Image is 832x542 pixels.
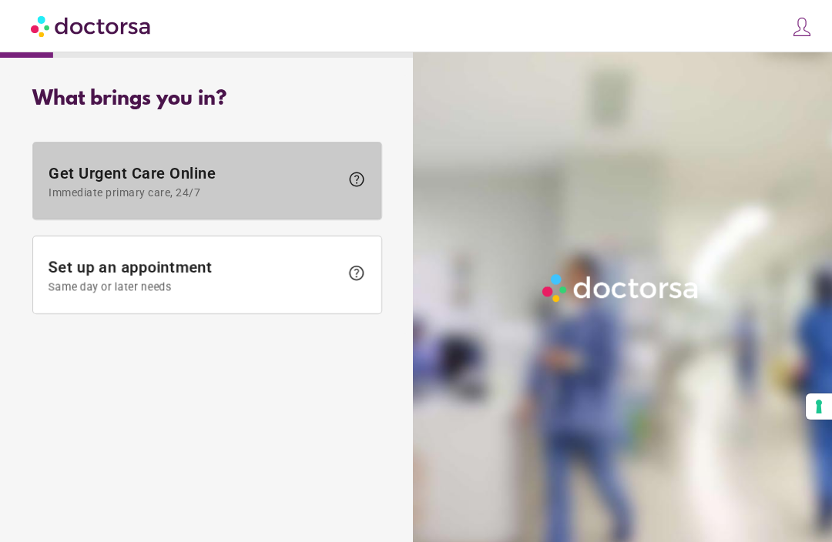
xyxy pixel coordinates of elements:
[49,258,340,293] span: Set up an appointment
[49,186,340,199] span: Immediate primary care, 24/7
[32,88,382,111] div: What brings you in?
[49,164,340,199] span: Get Urgent Care Online
[49,280,340,293] span: Same day or later needs
[791,16,813,38] img: icons8-customer-100.png
[538,269,704,306] img: Logo-Doctorsa-trans-White-partial-flat.png
[31,8,153,43] img: Doctorsa.com
[806,393,832,420] button: Your consent preferences for tracking technologies
[347,170,366,189] span: help
[347,264,366,283] span: help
